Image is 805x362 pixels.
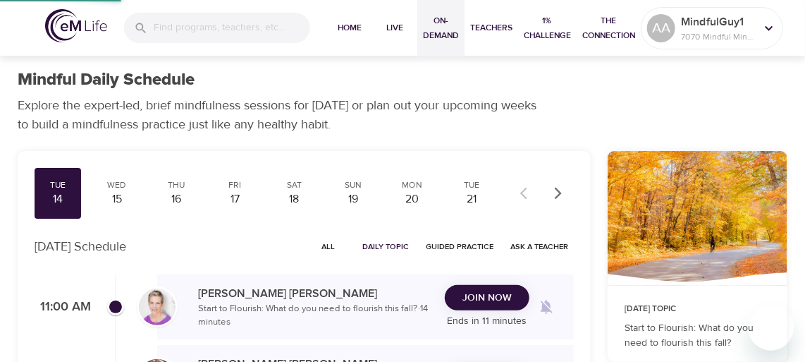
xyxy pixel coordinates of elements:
div: Tue [40,179,75,191]
button: All [306,236,351,258]
span: Daily Topic [362,240,409,253]
div: AA [647,14,675,42]
img: logo [45,9,107,42]
span: On-Demand [423,13,459,43]
div: 21 [454,191,489,207]
div: 18 [277,191,312,207]
p: Ends in 11 minutes [445,314,529,329]
button: Ask a Teacher [505,236,574,258]
iframe: Button to launch messaging window [749,306,794,351]
div: Fri [218,179,253,191]
input: Find programs, teachers, etc... [154,13,310,43]
div: 20 [395,191,430,207]
div: Thu [159,179,194,191]
div: 15 [99,191,135,207]
span: Live [378,20,412,35]
span: 1% Challenge [524,13,571,43]
p: 11:00 AM [35,298,91,317]
p: Start to Flourish: What do you need to flourish this fall? [625,321,770,351]
div: 17 [218,191,253,207]
p: Explore the expert-led, brief mindfulness sessions for [DATE] or plan out your upcoming weeks to ... [18,96,546,134]
p: [PERSON_NAME] [PERSON_NAME] [198,285,434,302]
button: Guided Practice [420,236,499,258]
div: 16 [159,191,194,207]
span: Remind me when a class goes live every Tuesday at 11:00 AM [529,290,563,324]
p: Start to Flourish: What do you need to flourish this fall? · 14 minutes [198,302,434,330]
p: [DATE] Schedule [35,237,126,256]
div: Tue [454,179,489,191]
span: Home [333,20,367,35]
span: Ask a Teacher [510,240,568,253]
div: Sat [277,179,312,191]
span: Guided Practice [426,240,493,253]
div: Mon [395,179,430,191]
p: [DATE] Topic [625,303,770,315]
div: 19 [336,191,371,207]
span: The Connection [582,13,635,43]
button: Join Now [445,285,529,311]
p: 7070 Mindful Minutes [681,30,756,43]
h1: Mindful Daily Schedule [18,70,195,90]
span: All [312,240,345,253]
img: kellyb.jpg [139,289,176,325]
p: MindfulGuy1 [681,13,756,30]
div: 14 [40,191,75,207]
button: Daily Topic [357,236,414,258]
div: Sun [336,179,371,191]
span: Teachers [470,20,512,35]
span: Join Now [462,289,512,307]
div: Wed [99,179,135,191]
